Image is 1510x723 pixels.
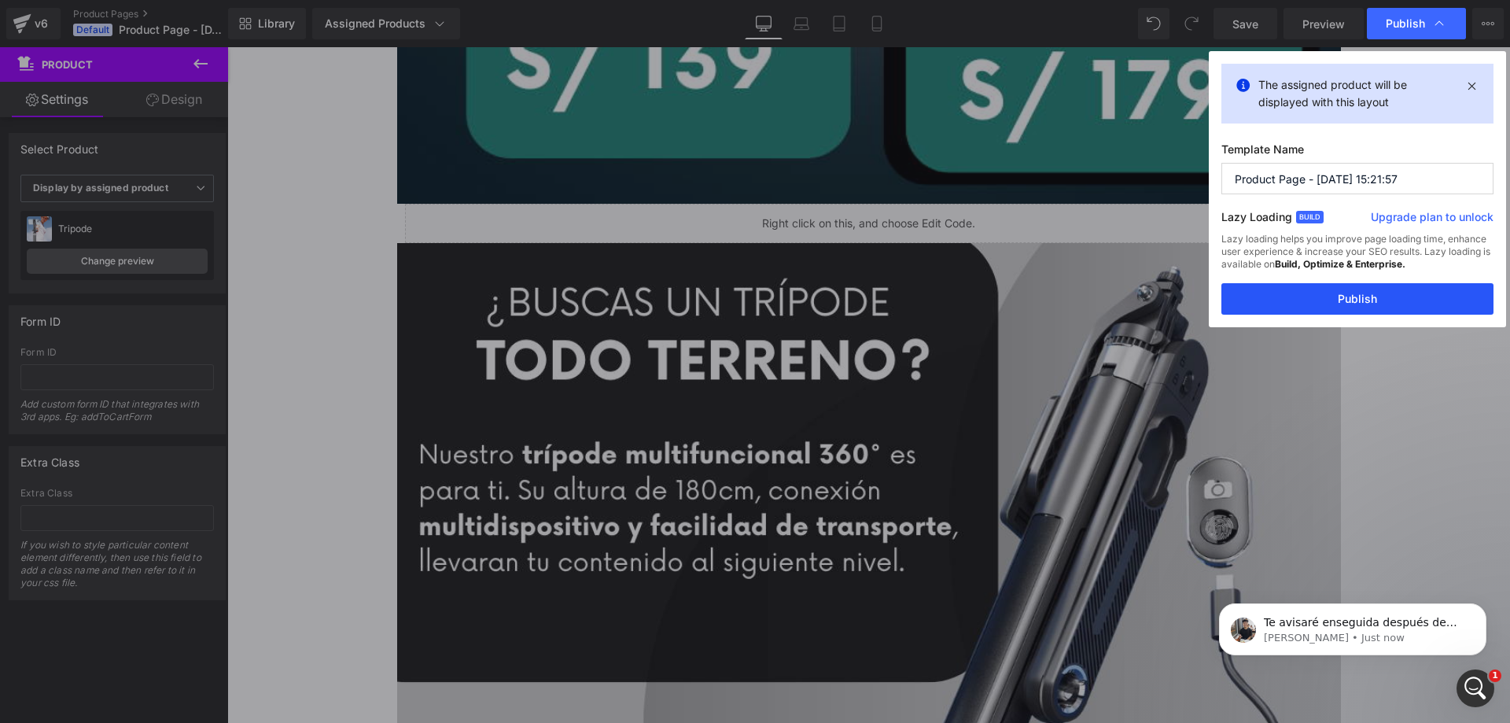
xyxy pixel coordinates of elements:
div: Lazy loading helps you improve page loading time, enhance user experience & increase your SEO res... [1221,233,1493,283]
span: Publish [1386,17,1425,31]
p: The assigned product will be displayed with this layout [1258,76,1457,111]
span: Build [1296,211,1324,223]
a: Upgrade plan to unlock [1371,209,1493,231]
iframe: Intercom notifications message [1195,570,1510,681]
strong: Build, Optimize & Enterprise. [1275,258,1405,270]
iframe: Intercom live chat [1457,670,1494,707]
span: 1 [1489,670,1501,682]
label: Lazy Loading [1221,207,1292,233]
label: Template Name [1221,142,1493,163]
button: Publish [1221,283,1493,315]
